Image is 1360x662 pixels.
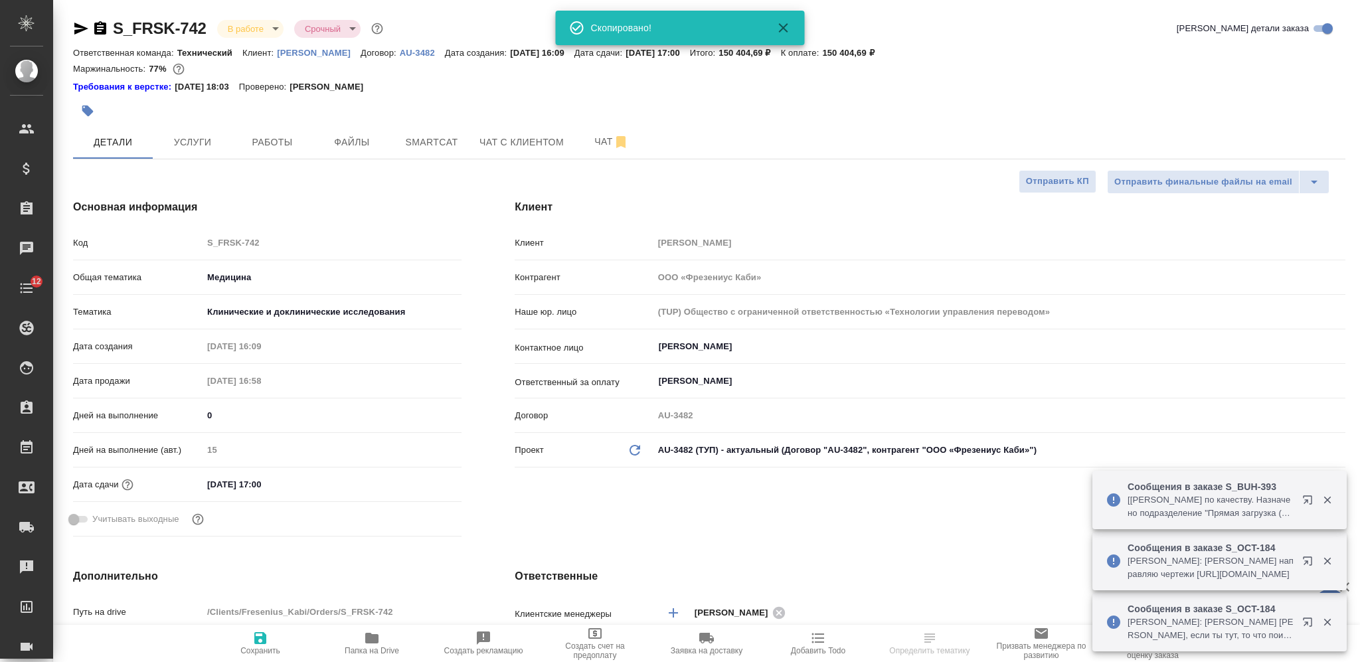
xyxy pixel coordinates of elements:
p: Договор [515,409,653,422]
p: Дней на выполнение (авт.) [73,444,203,457]
p: 150 404,69 ₽ [719,48,780,58]
button: Добавить менеджера [657,597,689,629]
button: Скопировать ссылку [92,21,108,37]
p: Сообщения в заказе S_BUH-393 [1128,480,1294,493]
a: [PERSON_NAME] [277,46,361,58]
p: Технический [177,48,242,58]
span: Создать счет на предоплату [547,641,643,660]
p: К оплате: [781,48,823,58]
span: Отправить финальные файлы на email [1114,175,1292,190]
button: Open [1338,380,1341,382]
button: Сохранить [205,625,316,662]
p: AU-3482 [400,48,445,58]
span: Сохранить [240,646,280,655]
p: Клиентские менеджеры [515,608,653,621]
h4: Основная информация [73,199,462,215]
div: [PERSON_NAME] [695,604,790,621]
p: Проверено: [239,80,290,94]
p: Дней на выполнение [73,409,203,422]
button: Open [1338,345,1341,348]
span: Чат с клиентом [479,134,564,151]
button: Закрыть [1314,494,1341,506]
button: Папка на Drive [316,625,428,662]
p: Ответственный за оплату [515,376,653,389]
p: [PERSON_NAME]: [PERSON_NAME] [PERSON_NAME], если ты тут, то что поискать нужно? В файле самого кл... [1128,616,1294,642]
button: Добавить тэг [73,96,102,125]
span: [PERSON_NAME] [695,606,776,620]
span: Услуги [161,134,224,151]
span: Работы [240,134,304,151]
button: Выбери, если сб и вс нужно считать рабочими днями для выполнения заказа. [189,511,207,528]
button: Отправить КП [1019,170,1096,193]
span: Определить тематику [889,646,970,655]
div: split button [1107,170,1329,194]
div: AU-3482 (ТУП) - актуальный (Договор "AU-3482", контрагент "ООО «Фрезениус Каби»") [653,439,1345,461]
p: [DATE] 18:03 [175,80,239,94]
button: Создать счет на предоплату [539,625,651,662]
p: Итого: [690,48,719,58]
button: Закрыть [1314,555,1341,567]
input: ✎ Введи что-нибудь [203,475,319,494]
span: 12 [24,275,49,288]
a: Требования к верстке: [73,80,175,94]
input: Пустое поле [203,233,462,252]
p: Сообщения в заказе S_OCT-184 [1128,541,1294,554]
input: Пустое поле [653,406,1345,425]
p: Дата создания: [445,48,510,58]
p: Дата сдачи: [574,48,626,58]
button: Создать рекламацию [428,625,539,662]
input: Пустое поле [203,371,319,390]
button: Открыть в новой вкладке [1294,548,1326,580]
p: Сообщения в заказе S_OCT-184 [1128,602,1294,616]
p: Код [73,236,203,250]
button: Призвать менеджера по развитию [985,625,1097,662]
button: Определить тематику [874,625,985,662]
p: [PERSON_NAME] [277,48,361,58]
button: Добавить Todo [762,625,874,662]
svg: Отписаться [613,134,629,150]
input: Пустое поле [653,302,1345,321]
button: Закрыть [768,20,800,36]
p: Контрагент [515,271,653,284]
input: ✎ Введи что-нибудь [203,406,462,425]
p: Наше юр. лицо [515,305,653,319]
button: Если добавить услуги и заполнить их объемом, то дата рассчитается автоматически [119,476,136,493]
span: Папка на Drive [345,646,399,655]
input: Пустое поле [203,440,462,459]
h4: Клиент [515,199,1345,215]
input: Пустое поле [653,233,1345,252]
p: Общая тематика [73,271,203,284]
p: 77% [149,64,169,74]
p: Клиент: [242,48,277,58]
button: Заявка на доставку [651,625,762,662]
div: В работе [217,20,284,38]
button: В работе [224,23,268,35]
div: Скопировано! [591,21,757,35]
div: Нажми, чтобы открыть папку с инструкцией [73,80,175,94]
p: Маржинальность: [73,64,149,74]
div: Медицина [203,266,462,289]
button: Открыть в новой вкладке [1294,609,1326,641]
a: S_FRSK-742 [113,19,207,37]
button: Срочный [301,23,345,35]
p: Дата создания [73,340,203,353]
h4: Дополнительно [73,568,462,584]
button: 29010.45 RUB; [170,60,187,78]
a: 12 [3,272,50,305]
p: Дата продажи [73,374,203,388]
p: [DATE] 17:00 [626,48,690,58]
p: Контактное лицо [515,341,653,355]
input: Пустое поле [653,268,1345,287]
span: Чат [580,133,643,150]
p: Дата сдачи [73,478,119,491]
p: Договор: [361,48,400,58]
p: Путь на drive [73,606,203,619]
p: Проект [515,444,544,457]
p: [PERSON_NAME] [290,80,373,94]
div: В работе [294,20,361,38]
button: Скопировать ссылку для ЯМессенджера [73,21,89,37]
span: [PERSON_NAME] детали заказа [1177,22,1309,35]
p: [DATE] 16:09 [510,48,574,58]
h4: Ответственные [515,568,1345,584]
span: Призвать менеджера по развитию [993,641,1089,660]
